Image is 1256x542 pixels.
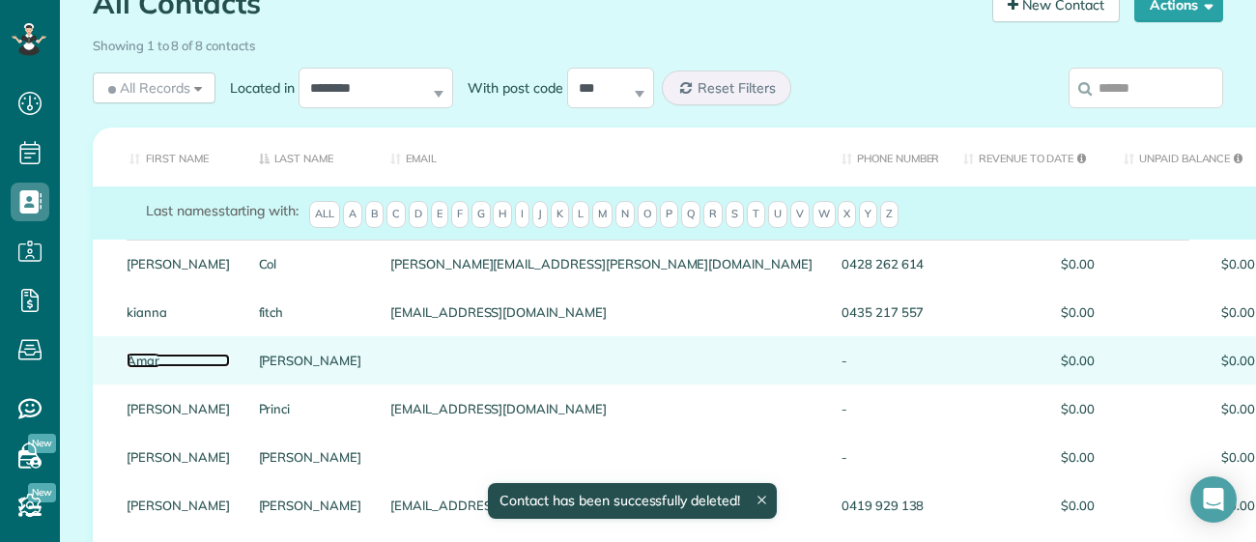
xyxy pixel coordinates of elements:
[1124,305,1255,319] span: $0.00
[963,305,1095,319] span: $0.00
[376,385,827,433] div: [EMAIL_ADDRESS][DOMAIN_NAME]
[1124,450,1255,464] span: $0.00
[963,499,1095,512] span: $0.00
[259,450,362,464] a: [PERSON_NAME]
[259,305,362,319] a: fitch
[104,78,190,98] span: All Records
[343,201,362,228] span: A
[963,354,1095,367] span: $0.00
[215,78,299,98] label: Located in
[880,201,899,228] span: Z
[703,201,723,228] span: R
[827,433,949,481] div: -
[838,201,856,228] span: X
[127,257,230,271] a: [PERSON_NAME]
[409,201,428,228] span: D
[615,201,635,228] span: N
[386,201,406,228] span: C
[660,201,678,228] span: P
[471,201,491,228] span: G
[259,402,362,415] a: Princi
[1124,354,1255,367] span: $0.00
[827,385,949,433] div: -
[127,450,230,464] a: [PERSON_NAME]
[963,402,1095,415] span: $0.00
[963,257,1095,271] span: $0.00
[146,201,299,220] label: starting with:
[532,201,548,228] span: J
[453,78,567,98] label: With post code
[146,202,218,219] span: Last names
[493,201,512,228] span: H
[747,201,765,228] span: T
[827,128,949,186] th: Phone number: activate to sort column ascending
[376,240,827,288] div: [PERSON_NAME][EMAIL_ADDRESS][PERSON_NAME][DOMAIN_NAME]
[827,336,949,385] div: -
[813,201,836,228] span: W
[1124,402,1255,415] span: $0.00
[827,481,949,529] div: 0419 929 138
[93,29,1223,55] div: Showing 1 to 8 of 8 contacts
[244,128,377,186] th: Last Name: activate to sort column descending
[551,201,569,228] span: K
[949,128,1109,186] th: Revenue to Date: activate to sort column ascending
[376,288,827,336] div: [EMAIL_ADDRESS][DOMAIN_NAME]
[127,402,230,415] a: [PERSON_NAME]
[431,201,448,228] span: E
[515,201,529,228] span: I
[127,499,230,512] a: [PERSON_NAME]
[259,257,362,271] a: Col
[309,201,340,228] span: All
[592,201,613,228] span: M
[376,481,827,529] div: [EMAIL_ADDRESS][DOMAIN_NAME]
[259,354,362,367] a: [PERSON_NAME]
[259,499,362,512] a: [PERSON_NAME]
[127,354,230,367] a: Amar
[768,201,787,228] span: U
[726,201,744,228] span: S
[127,305,230,319] a: kianna
[681,201,700,228] span: Q
[698,79,776,97] span: Reset Filters
[93,128,244,186] th: First Name: activate to sort column ascending
[963,450,1095,464] span: $0.00
[859,201,877,228] span: Y
[365,201,384,228] span: B
[790,201,810,228] span: V
[1190,476,1237,523] div: Open Intercom Messenger
[572,201,589,228] span: L
[638,201,657,228] span: O
[1124,257,1255,271] span: $0.00
[451,201,469,228] span: F
[827,288,949,336] div: 0435 217 557
[376,128,827,186] th: Email: activate to sort column ascending
[1124,499,1255,512] span: $0.00
[488,483,777,519] div: Contact has been successfully deleted!
[827,240,949,288] div: 0428 262 614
